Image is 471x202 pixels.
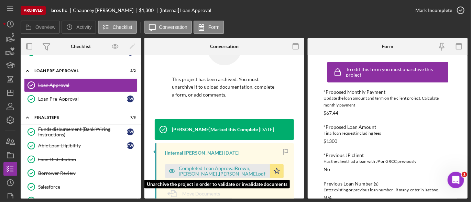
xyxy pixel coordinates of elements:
[127,96,134,102] div: C w
[182,191,220,197] span: Move Documents
[24,166,138,180] a: Borrower Review
[324,89,452,95] div: *Proposed Monthly Payment
[21,21,60,34] button: Overview
[165,164,284,178] button: Completed Loan ApprovalBrown, [PERSON_NAME] ,[PERSON_NAME].pdf
[38,184,137,190] div: Salesforce
[324,110,339,116] div: $67.44
[24,139,138,153] a: Able Loan EligibilityCw
[34,69,119,73] div: Loan Pre-Approval
[324,158,452,165] div: Has the client had a loan with JP or GRCC previously
[71,44,91,49] div: Checklist
[127,128,134,135] div: C w
[324,181,452,187] div: Previous Loan Number (s)
[324,138,338,144] div: $1300
[51,8,67,13] b: bros llc
[259,127,274,132] time: 2025-05-15 15:56
[38,126,127,137] div: Funds disbursement (Bank Wiring Instructions)
[123,115,136,120] div: 7 / 8
[98,21,137,34] button: Checklist
[172,127,258,132] div: [PERSON_NAME] Marked this Complete
[324,153,452,158] div: *Previous JP client
[38,143,127,148] div: Able Loan Eligibility
[76,24,91,30] label: Activity
[113,24,132,30] label: Checklist
[139,7,154,13] span: $1,300
[123,69,136,73] div: 2 / 2
[324,124,452,130] div: *Proposed Loan Amount
[159,24,188,30] label: Conversation
[165,150,223,156] div: [Internal] [PERSON_NAME]
[324,130,452,137] div: Final loan request including fees
[24,78,138,92] a: Loan Approval
[24,153,138,166] a: Loan Distribution
[208,24,220,30] label: Form
[160,8,211,13] div: [Internal] Loan Approval
[38,170,137,176] div: Borrower Review
[73,8,139,13] div: Chauncey [PERSON_NAME]
[24,92,138,106] a: Loan Pre-ApprovalCw
[24,180,138,194] a: Salesforce
[144,21,192,34] button: Conversation
[448,172,464,188] iframe: Intercom live chat
[194,21,224,34] button: Form
[24,45,138,59] a: UnderwritingCw
[127,142,134,149] div: C w
[324,167,330,172] div: No
[35,24,55,30] label: Overview
[172,76,277,99] p: This project has been archived. You must unarchive it to upload documentation, complete a form, o...
[34,115,119,120] div: FINAL STEPS
[324,195,332,201] div: N/A
[462,172,467,177] span: 1
[179,166,266,177] div: Completed Loan ApprovalBrown, [PERSON_NAME] ,[PERSON_NAME].pdf
[38,157,137,162] div: Loan Distribution
[24,125,138,139] a: Funds disbursement (Bank Wiring Instructions)Cw
[346,67,447,78] div: To edit this form you must unarchive this project
[408,3,468,17] button: Mark Incomplete
[62,21,96,34] button: Activity
[210,44,239,49] div: Conversation
[224,150,239,156] time: 2025-05-15 15:56
[324,187,452,193] div: Enter existing or previous loan number - if many, enter in last two.
[38,96,127,102] div: Loan Pre-Approval
[415,3,452,17] div: Mark Incomplete
[382,44,394,49] div: Form
[324,95,452,109] div: Update the loan amount and term on the client project, Calculate monthly payment
[38,82,137,88] div: Loan Approval
[21,6,46,15] div: Archived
